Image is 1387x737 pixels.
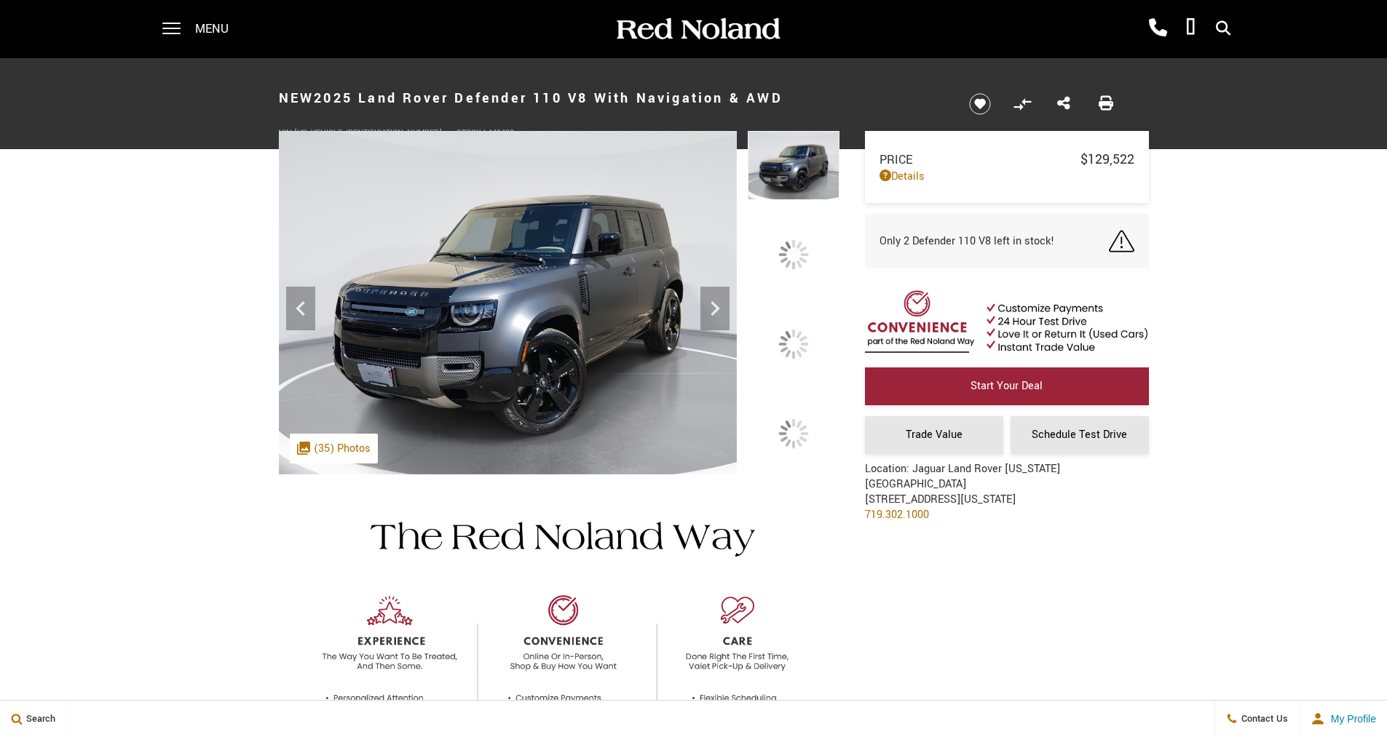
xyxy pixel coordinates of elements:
a: Print this New 2025 Land Rover Defender 110 V8 With Navigation & AWD [1099,95,1113,113]
span: My Profile [1325,713,1376,725]
button: Compare vehicle [1011,93,1033,115]
h1: 2025 Land Rover Defender 110 V8 With Navigation & AWD [279,69,945,127]
strong: New [279,89,315,108]
span: Search [23,712,55,725]
a: 719.302.1000 [865,507,929,522]
span: Stock: [457,127,483,138]
a: Trade Value [865,416,1003,454]
a: Price $129,522 [880,150,1134,169]
span: Start Your Deal [971,378,1043,394]
a: Start Your Deal [865,367,1149,405]
span: $129,522 [1080,150,1134,169]
span: L449408 [483,127,514,138]
a: Schedule Test Drive [1011,416,1149,454]
a: Share this New 2025 Land Rover Defender 110 V8 With Navigation & AWD [1057,95,1070,113]
img: Red Noland Auto Group [614,17,781,42]
button: Save vehicle [964,92,996,116]
span: [US_VEHICLE_IDENTIFICATION_NUMBER] [294,127,442,138]
span: Trade Value [906,427,963,442]
button: user-profile-menu [1300,701,1387,737]
img: New 2025 Carpathian Gray Metallic Land Rover V8 image 1 [279,131,737,474]
div: Location: Jaguar Land Rover [US_STATE][GEOGRAPHIC_DATA] [STREET_ADDRESS][US_STATE] [865,461,1149,533]
span: Schedule Test Drive [1032,427,1127,442]
div: (35) Photos [290,434,378,463]
img: New 2025 Carpathian Gray Metallic Land Rover V8 image 1 [748,131,839,200]
span: Price [880,151,1080,168]
span: Only 2 Defender 110 V8 left in stock! [880,234,1054,249]
span: VIN: [279,127,294,138]
a: Details [880,169,1134,184]
span: Contact Us [1238,712,1288,725]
